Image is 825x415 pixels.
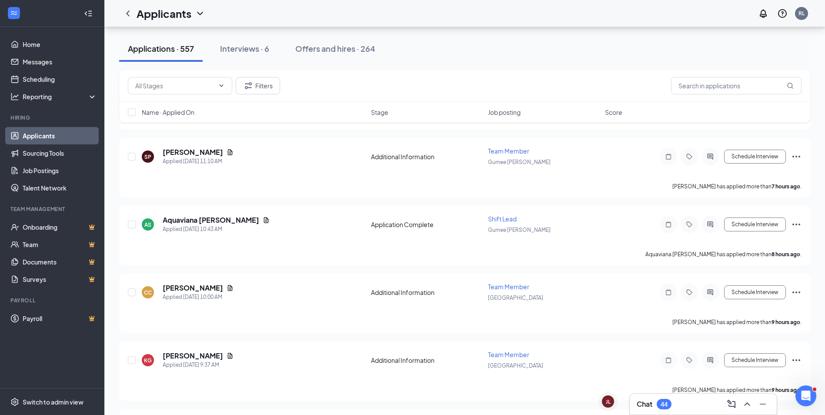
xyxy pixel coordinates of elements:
[777,8,788,19] svg: QuestionInfo
[142,108,194,117] span: Name · Applied On
[606,398,611,405] div: JL
[263,217,270,224] svg: Document
[23,398,84,406] div: Switch to admin view
[23,218,97,236] a: OnboardingCrown
[163,215,259,225] h5: Aquaviana [PERSON_NAME]
[163,147,223,157] h5: [PERSON_NAME]
[772,183,800,190] b: 7 hours ago
[663,289,674,296] svg: Note
[195,8,205,19] svg: ChevronDown
[243,80,254,91] svg: Filter
[791,219,802,230] svg: Ellipses
[787,82,794,89] svg: MagnifyingGlass
[725,397,738,411] button: ComposeMessage
[163,351,223,361] h5: [PERSON_NAME]
[791,287,802,298] svg: Ellipses
[23,70,97,88] a: Scheduling
[23,310,97,327] a: PayrollCrown
[724,150,786,164] button: Schedule Interview
[23,162,97,179] a: Job Postings
[791,355,802,365] svg: Ellipses
[23,92,97,101] div: Reporting
[144,153,151,161] div: SP
[488,159,551,165] span: Gurnee [PERSON_NAME]
[672,183,802,190] p: [PERSON_NAME] has applied more than .
[724,353,786,367] button: Schedule Interview
[227,149,234,156] svg: Document
[163,293,234,301] div: Applied [DATE] 10:00 AM
[488,351,529,358] span: Team Member
[740,397,754,411] button: ChevronUp
[128,43,194,54] div: Applications · 557
[10,9,18,17] svg: WorkstreamLogo
[637,399,652,409] h3: Chat
[488,283,529,291] span: Team Member
[10,114,95,121] div: Hiring
[218,82,225,89] svg: ChevronDown
[488,108,521,117] span: Job posting
[756,397,770,411] button: Minimize
[23,179,97,197] a: Talent Network
[705,221,715,228] svg: ActiveChat
[758,399,768,409] svg: Minimize
[137,6,191,21] h1: Applicants
[705,153,715,160] svg: ActiveChat
[84,9,93,18] svg: Collapse
[371,220,483,229] div: Application Complete
[661,401,668,408] div: 44
[742,399,752,409] svg: ChevronUp
[123,8,133,19] svg: ChevronLeft
[23,127,97,144] a: Applicants
[684,221,695,228] svg: Tag
[645,251,802,258] p: Aquaviana [PERSON_NAME] has applied more than .
[772,319,800,325] b: 9 hours ago
[371,108,388,117] span: Stage
[10,297,95,304] div: Payroll
[488,362,543,369] span: [GEOGRAPHIC_DATA]
[488,215,517,223] span: Shift Lead
[163,283,223,293] h5: [PERSON_NAME]
[798,10,805,17] div: RL
[705,289,715,296] svg: ActiveChat
[488,147,529,155] span: Team Member
[10,92,19,101] svg: Analysis
[23,236,97,253] a: TeamCrown
[23,253,97,271] a: DocumentsCrown
[605,108,622,117] span: Score
[23,36,97,53] a: Home
[672,386,802,394] p: [PERSON_NAME] has applied more than .
[724,218,786,231] button: Schedule Interview
[663,357,674,364] svg: Note
[684,357,695,364] svg: Tag
[23,144,97,162] a: Sourcing Tools
[236,77,280,94] button: Filter Filters
[227,352,234,359] svg: Document
[163,157,234,166] div: Applied [DATE] 11:10 AM
[220,43,269,54] div: Interviews · 6
[295,43,375,54] div: Offers and hires · 264
[791,151,802,162] svg: Ellipses
[23,271,97,288] a: SurveysCrown
[135,81,214,90] input: All Stages
[684,289,695,296] svg: Tag
[10,205,95,213] div: Team Management
[724,285,786,299] button: Schedule Interview
[672,318,802,326] p: [PERSON_NAME] has applied more than .
[163,225,270,234] div: Applied [DATE] 10:43 AM
[726,399,737,409] svg: ComposeMessage
[795,385,816,406] iframe: Intercom live chat
[10,398,19,406] svg: Settings
[227,284,234,291] svg: Document
[663,221,674,228] svg: Note
[144,221,151,228] div: AS
[684,153,695,160] svg: Tag
[705,357,715,364] svg: ActiveChat
[371,356,483,365] div: Additional Information
[772,251,800,258] b: 8 hours ago
[371,288,483,297] div: Additional Information
[23,53,97,70] a: Messages
[144,357,152,364] div: KG
[371,152,483,161] div: Additional Information
[671,77,802,94] input: Search in applications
